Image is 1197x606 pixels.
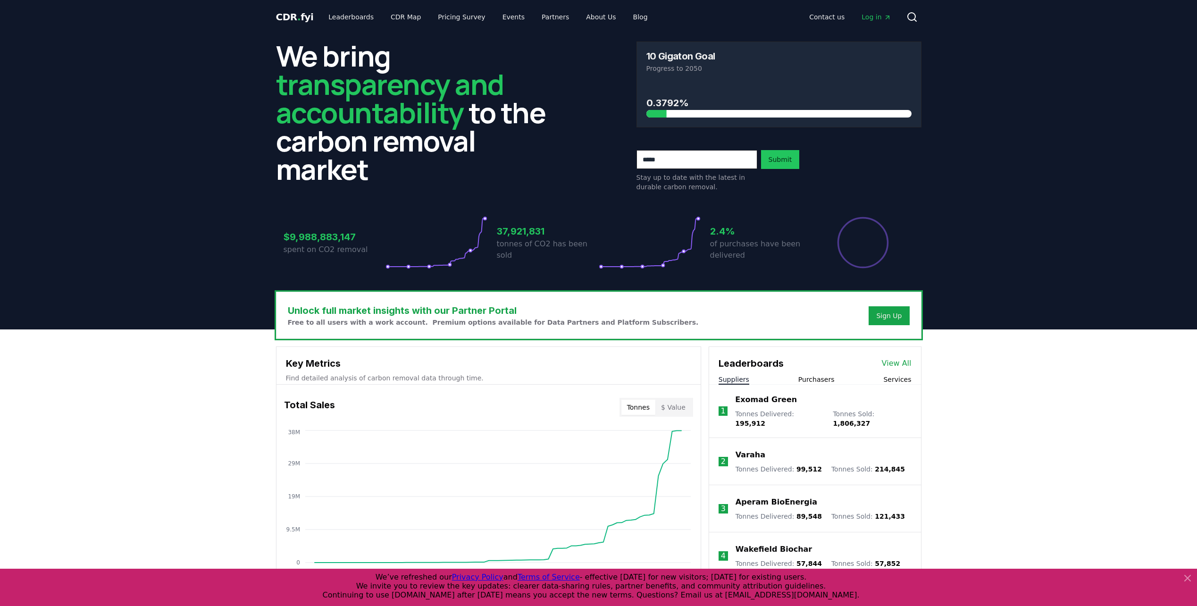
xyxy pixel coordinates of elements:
h2: We bring to the carbon removal market [276,42,561,183]
p: 2 [721,456,726,467]
span: 57,844 [796,560,822,567]
span: 89,548 [796,513,822,520]
p: 1 [720,405,725,417]
a: View All [882,358,912,369]
p: 3 [721,503,726,514]
p: spent on CO2 removal [284,244,385,255]
p: Tonnes Sold : [831,512,905,521]
p: Tonnes Sold : [831,559,900,568]
tspan: [DATE] [360,568,379,575]
button: Services [883,375,911,384]
tspan: 9.5M [286,526,300,533]
p: Tonnes Delivered : [735,409,823,428]
tspan: 0 [296,559,300,566]
tspan: 38M [288,429,300,436]
tspan: [DATE] [387,568,407,575]
a: Pricing Survey [430,8,493,25]
a: Leaderboards [321,8,381,25]
button: Tonnes [621,400,655,415]
h3: $9,988,883,147 [284,230,385,244]
span: 1,806,327 [833,420,870,427]
p: Tonnes Sold : [833,409,911,428]
a: Events [495,8,532,25]
p: Tonnes Delivered : [736,512,822,521]
p: Find detailed analysis of carbon removal data through time. [286,373,691,383]
a: Sign Up [876,311,902,320]
h3: 2.4% [710,224,812,238]
div: Percentage of sales delivered [837,216,889,269]
h3: Unlock full market insights with our Partner Portal [288,303,699,318]
p: Tonnes Delivered : [736,464,822,474]
tspan: [DATE] [415,568,434,575]
p: tonnes of CO2 has been sold [497,238,599,261]
a: Wakefield Biochar [736,544,812,555]
h3: 10 Gigaton Goal [646,51,715,61]
tspan: [DATE] [443,568,462,575]
nav: Main [802,8,898,25]
p: of purchases have been delivered [710,238,812,261]
span: CDR fyi [276,11,314,23]
span: 57,852 [875,560,900,567]
a: Blog [626,8,655,25]
tspan: [DATE] [607,568,627,575]
p: Tonnes Sold : [831,464,905,474]
tspan: [DATE] [580,568,599,575]
tspan: [DATE] [305,568,324,575]
span: 195,912 [735,420,765,427]
tspan: [DATE] [525,568,544,575]
h3: Key Metrics [286,356,691,370]
nav: Main [321,8,655,25]
a: About Us [578,8,623,25]
button: Suppliers [719,375,749,384]
button: Purchasers [798,375,835,384]
h3: Total Sales [284,398,335,417]
tspan: [DATE] [332,568,352,575]
button: Submit [761,150,800,169]
span: 121,433 [875,513,905,520]
span: . [297,11,301,23]
p: Stay up to date with the latest in durable carbon removal. [636,173,757,192]
tspan: [DATE] [470,568,489,575]
a: Exomad Green [735,394,797,405]
button: Sign Up [869,306,909,325]
tspan: 29M [288,460,300,467]
a: Log in [854,8,898,25]
h3: 37,921,831 [497,224,599,238]
p: Free to all users with a work account. Premium options available for Data Partners and Platform S... [288,318,699,327]
tspan: [DATE] [497,568,517,575]
a: Aperam BioEnergia [736,497,817,508]
p: Tonnes Delivered : [736,559,822,568]
span: 99,512 [796,465,822,473]
span: 214,845 [875,465,905,473]
tspan: 19M [288,493,300,500]
h3: 0.3792% [646,96,912,110]
a: Contact us [802,8,852,25]
span: Log in [862,12,891,22]
p: 4 [721,550,726,562]
a: Varaha [736,449,765,461]
tspan: [DATE] [662,568,682,575]
a: Partners [534,8,577,25]
p: Progress to 2050 [646,64,912,73]
a: CDR.fyi [276,10,314,24]
button: $ Value [655,400,691,415]
tspan: [DATE] [552,568,572,575]
a: CDR Map [383,8,428,25]
h3: Leaderboards [719,356,784,370]
tspan: [DATE] [635,568,654,575]
span: transparency and accountability [276,65,504,132]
